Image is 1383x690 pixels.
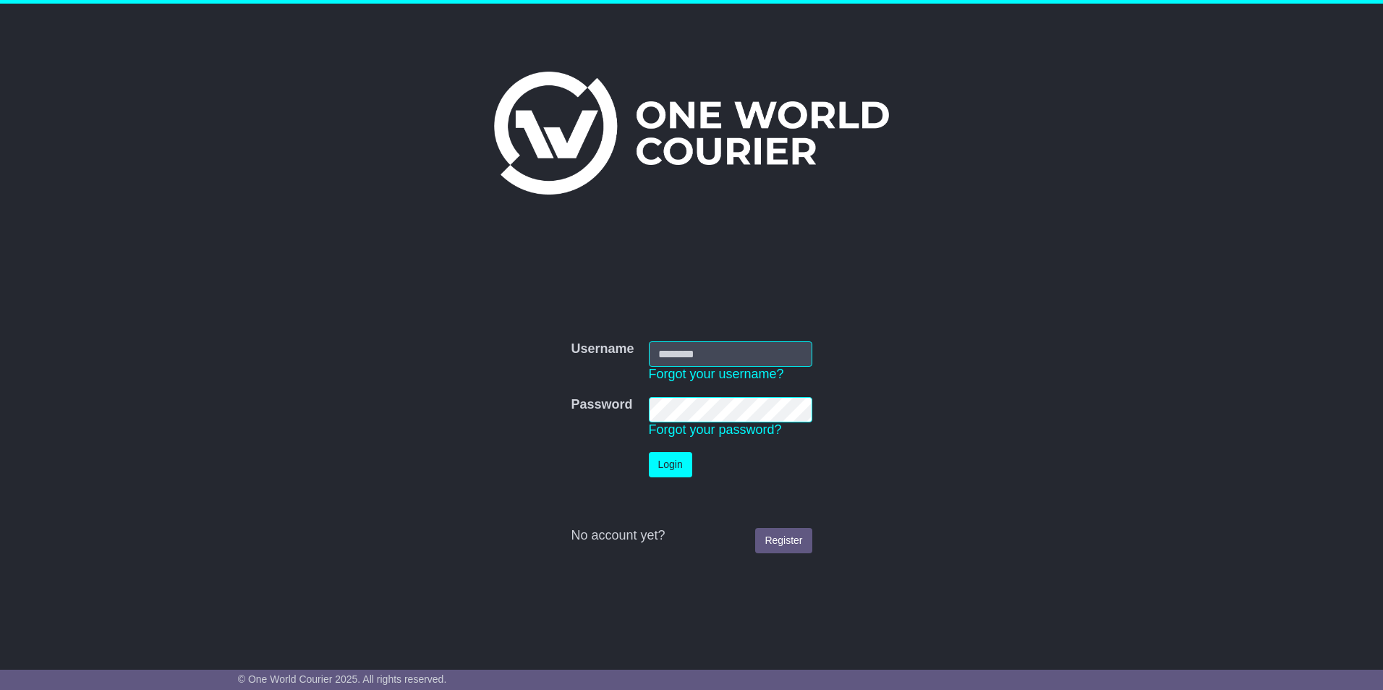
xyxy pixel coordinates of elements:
span: © One World Courier 2025. All rights reserved. [238,673,447,685]
a: Register [755,528,812,553]
div: No account yet? [571,528,812,544]
a: Forgot your password? [649,422,782,437]
button: Login [649,452,692,477]
label: Username [571,341,634,357]
label: Password [571,397,632,413]
img: One World [494,72,889,195]
a: Forgot your username? [649,367,784,381]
